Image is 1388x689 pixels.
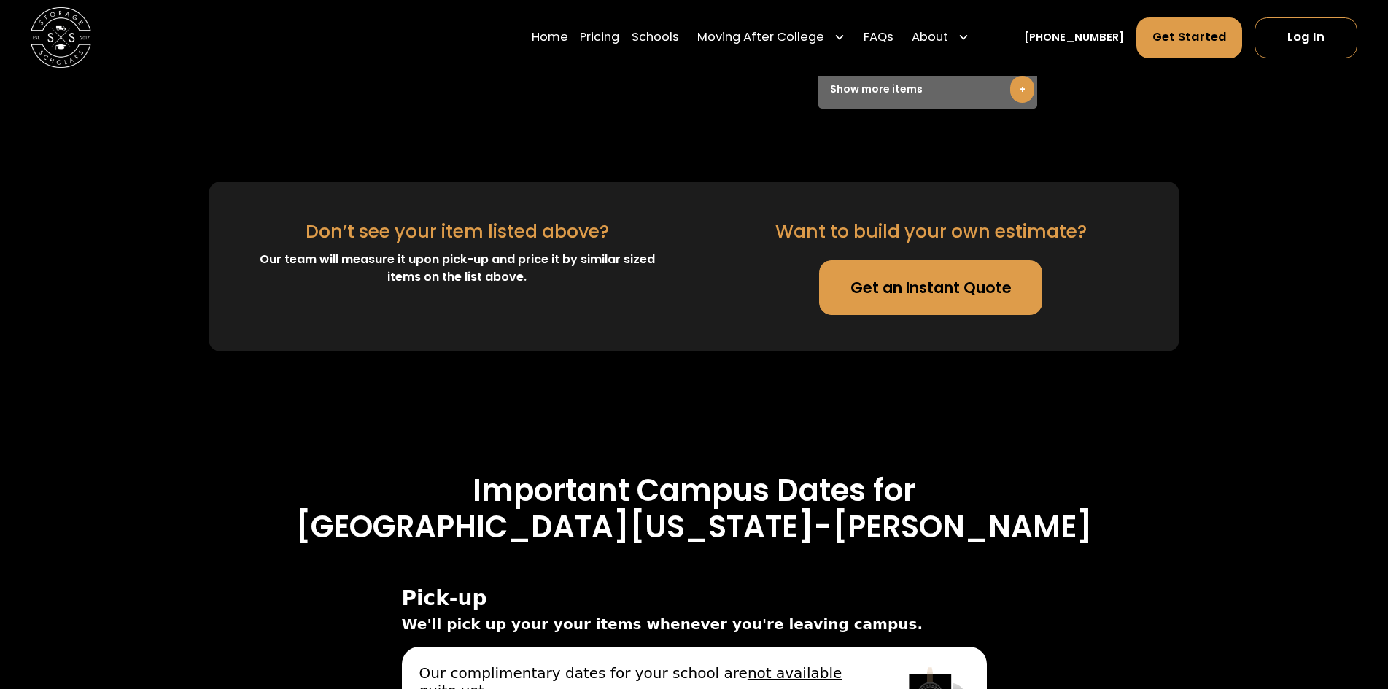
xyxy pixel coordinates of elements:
a: Home [532,17,568,59]
a: + [1010,76,1034,103]
span: Pick-up [402,587,987,610]
div: Our team will measure it upon pick-up and price it by similar sized items on the list above. [245,251,670,286]
a: Log In [1255,17,1357,58]
a: Schools [632,17,679,59]
h3: [GEOGRAPHIC_DATA][US_STATE]-[PERSON_NAME] [148,509,1241,545]
div: Don’t see your item listed above? [306,218,609,245]
a: Pricing [580,17,619,59]
a: FAQs [864,17,893,59]
a: [PHONE_NUMBER] [1024,30,1124,46]
a: Get Started [1136,17,1243,58]
div: Want to build your own estimate? [775,218,1087,245]
div: About [912,29,948,47]
img: Storage Scholars main logo [31,7,91,68]
div: Moving After College [697,29,824,47]
span: We'll pick up your your items whenever you're leaving campus. [402,613,987,635]
div: Moving After College [691,17,852,59]
div: Show more items [818,70,1037,109]
div: About [906,17,976,59]
a: Get an Instant Quote [819,260,1042,315]
h3: Important Campus Dates for [148,472,1241,509]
